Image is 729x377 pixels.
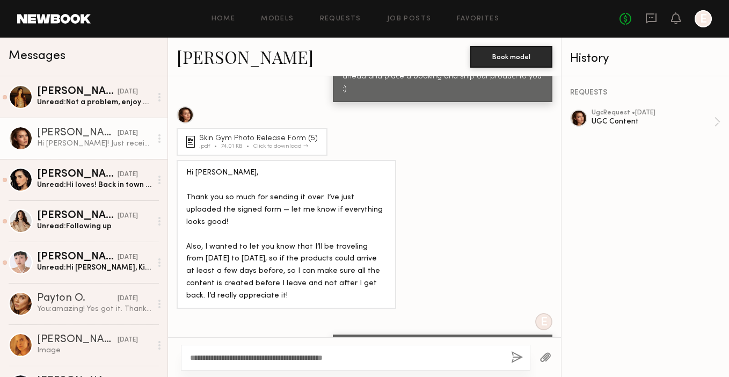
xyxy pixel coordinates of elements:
[261,16,294,23] a: Models
[177,45,314,68] a: [PERSON_NAME]
[695,10,712,27] a: E
[457,16,499,23] a: Favorites
[37,180,151,190] div: Unread: Hi loves! Back in town [DATE] and wanted to circle back on the social shoot
[570,53,720,65] div: History
[199,143,221,149] div: .pdf
[37,211,118,221] div: [PERSON_NAME]
[186,167,387,302] div: Hi [PERSON_NAME], Thank you so much for sending it over. I’ve just uploaded the signed form — let...
[37,139,151,149] div: Hi [PERSON_NAME]! Just received the product, so beautiful!!! Looking forward to receiving the boo...
[118,252,138,263] div: [DATE]
[37,335,118,345] div: [PERSON_NAME]
[199,135,321,142] div: Skin Gym Photo Release Form (5)
[37,345,151,356] div: Image
[118,211,138,221] div: [DATE]
[186,135,321,149] a: Skin Gym Photo Release Form (5).pdf74.01 KBClick to download
[592,110,720,134] a: ugcRequest •[DATE]UGC Content
[118,170,138,180] div: [DATE]
[37,86,118,97] div: [PERSON_NAME]
[470,46,552,68] button: Book model
[320,16,361,23] a: Requests
[592,117,714,127] div: UGC Content
[221,143,253,149] div: 74.01 KB
[9,50,65,62] span: Messages
[118,294,138,304] div: [DATE]
[592,110,714,117] div: ugc Request • [DATE]
[37,169,118,180] div: [PERSON_NAME]
[118,335,138,345] div: [DATE]
[118,87,138,97] div: [DATE]
[37,304,151,314] div: You: amazing! Yes got it. Thanks for everything [PERSON_NAME] :)
[118,128,138,139] div: [DATE]
[37,293,118,304] div: Payton O.
[212,16,236,23] a: Home
[253,143,308,149] div: Click to download
[470,52,552,61] a: Book model
[37,252,118,263] div: [PERSON_NAME]
[570,89,720,97] div: REQUESTS
[387,16,432,23] a: Job Posts
[37,221,151,231] div: Unread: Following up
[37,128,118,139] div: [PERSON_NAME]
[37,97,151,107] div: Unread: Not a problem, enjoy the videos! I appreciate you for letting me know!
[37,263,151,273] div: Unread: Hi [PERSON_NAME], Kindly following up here. Best, Lin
